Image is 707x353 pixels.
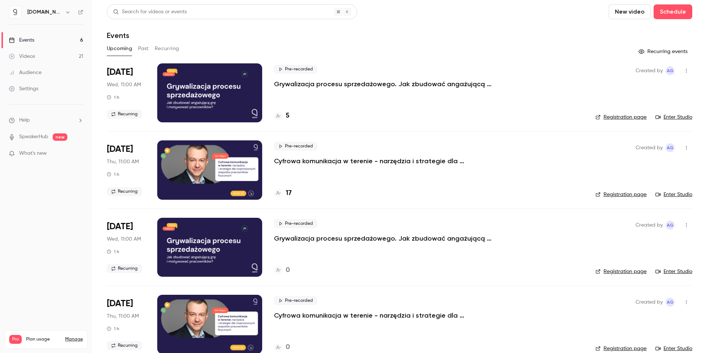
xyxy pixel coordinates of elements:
[107,187,142,196] span: Recurring
[655,113,692,121] a: Enter Studio
[19,133,48,141] a: SpeakerHub
[274,234,495,243] a: Grywalizacja procesu sprzedażowego. Jak zbudować angażującą grę i motywować pracowników?
[274,157,495,165] a: Cyfrowa komunikacja w terenie - narzędzia i strategie dla rozproszonych zespołów pracowników fizy...
[19,150,47,157] span: What's new
[667,66,673,75] span: AG
[107,249,119,255] div: 1 h
[595,113,647,121] a: Registration page
[9,53,35,60] div: Videos
[138,43,149,55] button: Past
[655,345,692,352] a: Enter Studio
[274,142,317,151] span: Pre-recorded
[113,8,187,16] div: Search for videos or events
[654,4,692,19] button: Schedule
[19,116,30,124] span: Help
[666,143,675,152] span: Aleksandra Grabarska
[636,143,663,152] span: Created by
[666,221,675,230] span: Aleksandra Grabarska
[274,219,317,228] span: Pre-recorded
[636,221,663,230] span: Created by
[107,43,132,55] button: Upcoming
[9,335,22,344] span: Pro
[667,221,673,230] span: AG
[107,158,139,165] span: Thu, 11:00 AM
[26,336,61,342] span: Plan usage
[655,268,692,275] a: Enter Studio
[107,221,133,233] span: [DATE]
[9,69,42,76] div: Audience
[667,143,673,152] span: AG
[107,326,119,332] div: 1 h
[107,341,142,350] span: Recurring
[635,46,692,57] button: Recurring events
[286,111,289,121] h4: 5
[636,66,663,75] span: Created by
[274,111,289,121] a: 5
[286,188,292,198] h4: 17
[155,43,179,55] button: Recurring
[595,345,647,352] a: Registration page
[107,235,141,243] span: Wed, 11:00 AM
[107,140,145,199] div: Oct 9 Thu, 11:00 AM (Europe/Warsaw)
[65,336,83,342] a: Manage
[9,85,38,92] div: Settings
[636,298,663,307] span: Created by
[595,268,647,275] a: Registration page
[274,311,495,320] a: Cyfrowa komunikacja w terenie - narzędzia i strategie dla rozproszonych zespołów pracowników fizy...
[655,191,692,198] a: Enter Studio
[107,63,145,122] div: Oct 8 Wed, 11:00 AM (Europe/Warsaw)
[274,65,317,74] span: Pre-recorded
[107,218,145,277] div: Oct 15 Wed, 11:00 AM (Europe/Warsaw)
[274,342,290,352] a: 0
[53,133,67,141] span: new
[107,81,141,88] span: Wed, 11:00 AM
[9,6,21,18] img: quico.io
[107,31,129,40] h1: Events
[666,298,675,307] span: Aleksandra Grabarska
[9,36,34,44] div: Events
[107,264,142,273] span: Recurring
[274,188,292,198] a: 17
[107,171,119,177] div: 1 h
[667,298,673,307] span: AG
[595,191,647,198] a: Registration page
[286,265,290,275] h4: 0
[107,110,142,119] span: Recurring
[107,143,133,155] span: [DATE]
[107,94,119,100] div: 1 h
[286,342,290,352] h4: 0
[107,66,133,78] span: [DATE]
[107,312,139,320] span: Thu, 11:00 AM
[9,116,83,124] li: help-dropdown-opener
[107,298,133,310] span: [DATE]
[609,4,651,19] button: New video
[666,66,675,75] span: Aleksandra Grabarska
[274,265,290,275] a: 0
[274,80,495,88] a: Grywalizacja procesu sprzedażowego. Jak zbudować angażującą grę i motywować pracowników?
[27,8,62,16] h6: [DOMAIN_NAME]
[274,296,317,305] span: Pre-recorded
